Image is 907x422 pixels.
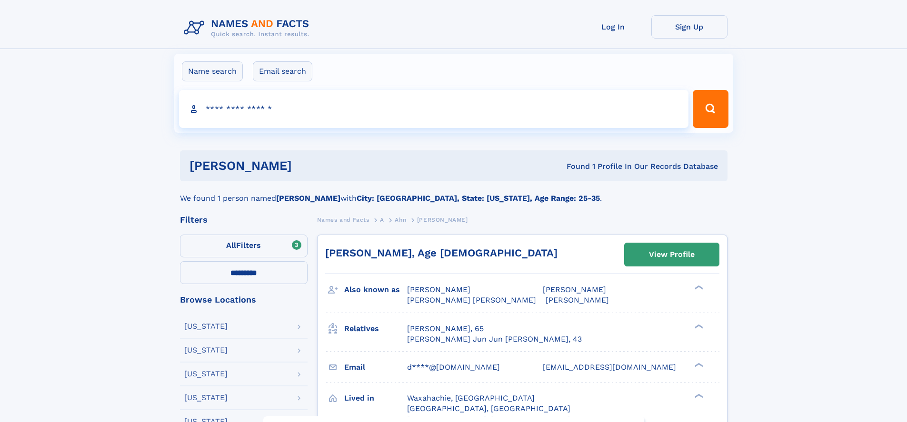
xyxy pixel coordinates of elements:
[344,321,407,337] h3: Relatives
[693,90,728,128] button: Search Button
[226,241,236,250] span: All
[180,235,308,257] label: Filters
[276,194,340,203] b: [PERSON_NAME]
[417,216,468,223] span: [PERSON_NAME]
[357,194,600,203] b: City: [GEOGRAPHIC_DATA], State: [US_STATE], Age Range: 25-35
[179,90,689,128] input: search input
[575,15,651,39] a: Log In
[625,243,719,266] a: View Profile
[395,214,406,226] a: Ahn
[407,295,536,304] span: [PERSON_NAME] [PERSON_NAME]
[344,282,407,298] h3: Also known as
[184,323,228,330] div: [US_STATE]
[184,370,228,378] div: [US_STATE]
[649,244,695,265] div: View Profile
[407,404,570,413] span: [GEOGRAPHIC_DATA], [GEOGRAPHIC_DATA]
[317,214,369,226] a: Names and Facts
[395,216,406,223] span: Ahn
[651,15,728,39] a: Sign Up
[407,334,582,344] a: [PERSON_NAME] Jun Jun [PERSON_NAME], 43
[543,363,676,372] span: [EMAIL_ADDRESS][DOMAIN_NAME]
[344,359,407,375] h3: Email
[325,247,558,259] a: [PERSON_NAME], Age [DEMOGRAPHIC_DATA]
[429,161,718,172] div: Found 1 Profile In Our Records Database
[692,323,704,329] div: ❯
[180,295,308,304] div: Browse Locations
[407,393,535,402] span: Waxahachie, [GEOGRAPHIC_DATA]
[407,285,470,294] span: [PERSON_NAME]
[380,214,384,226] a: A
[407,324,484,334] a: [PERSON_NAME], 65
[180,181,728,204] div: We found 1 person named with .
[182,61,243,81] label: Name search
[184,346,228,354] div: [US_STATE]
[692,285,704,291] div: ❯
[180,15,317,41] img: Logo Names and Facts
[344,390,407,406] h3: Lived in
[180,216,308,224] div: Filters
[692,393,704,399] div: ❯
[189,160,429,172] h1: [PERSON_NAME]
[380,216,384,223] span: A
[253,61,312,81] label: Email search
[692,362,704,368] div: ❯
[543,285,606,294] span: [PERSON_NAME]
[184,394,228,402] div: [US_STATE]
[546,295,609,304] span: [PERSON_NAME]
